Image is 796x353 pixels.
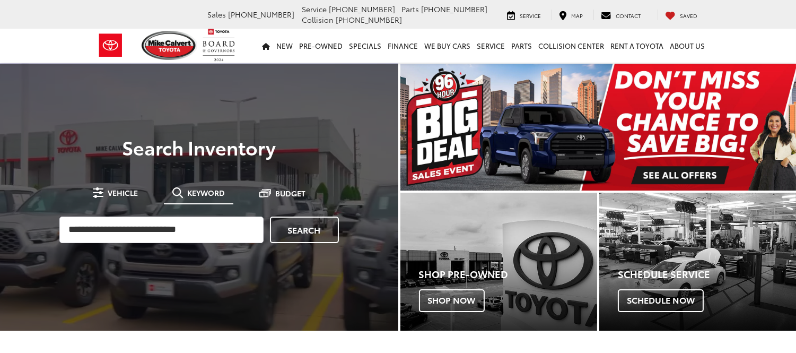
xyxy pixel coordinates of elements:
[229,9,295,20] span: [PHONE_NUMBER]
[142,31,198,60] img: Mike Calvert Toyota
[599,193,796,331] div: Toyota
[302,14,334,25] span: Collision
[45,136,354,158] h3: Search Inventory
[536,29,608,63] a: Collision Center
[336,14,403,25] span: [PHONE_NUMBER]
[618,269,796,280] h4: Schedule Service
[680,12,698,20] span: Saved
[422,29,474,63] a: WE BUY CARS
[667,29,708,63] a: About Us
[187,189,225,196] span: Keyword
[400,193,597,331] a: Shop Pre-Owned Shop Now
[422,4,488,14] span: [PHONE_NUMBER]
[108,189,138,196] span: Vehicle
[616,12,641,20] span: Contact
[270,217,339,243] a: Search
[599,193,796,331] a: Schedule Service Schedule Now
[296,29,346,63] a: Pre-Owned
[572,12,583,20] span: Map
[274,29,296,63] a: New
[259,29,274,63] a: Home
[402,4,419,14] span: Parts
[509,29,536,63] a: Parts
[419,269,597,280] h4: Shop Pre-Owned
[329,4,396,14] span: [PHONE_NUMBER]
[419,289,485,312] span: Shop Now
[618,289,704,312] span: Schedule Now
[500,10,549,20] a: Service
[593,10,649,20] a: Contact
[385,29,422,63] a: Finance
[275,190,305,197] span: Budget
[346,29,385,63] a: Specials
[302,4,327,14] span: Service
[91,28,130,63] img: Toyota
[608,29,667,63] a: Rent a Toyota
[400,193,597,331] div: Toyota
[474,29,509,63] a: Service
[658,10,706,20] a: My Saved Vehicles
[520,12,541,20] span: Service
[552,10,591,20] a: Map
[208,9,226,20] span: Sales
